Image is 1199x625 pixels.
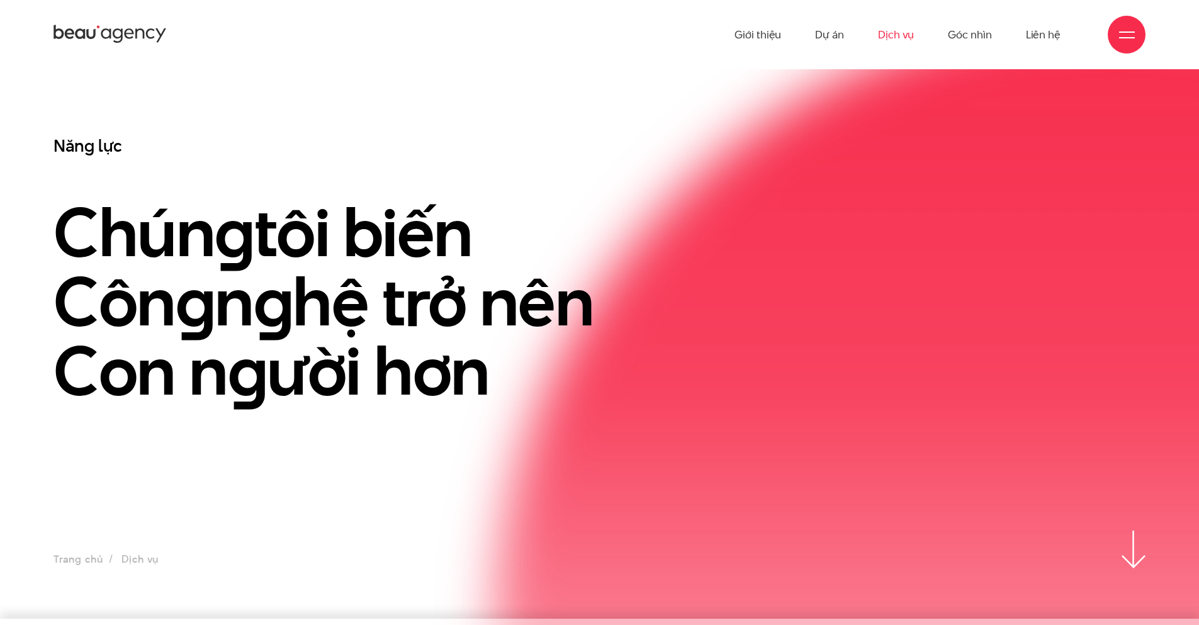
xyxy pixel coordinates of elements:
[53,135,865,157] h3: Năng lực
[53,198,865,405] h1: Chún tôi biến Côn n hệ trở nên Con n ười hơn
[228,324,267,418] en: g
[254,254,293,349] en: g
[215,185,254,279] en: g
[176,254,215,349] en: g
[53,552,103,566] a: Trang chủ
